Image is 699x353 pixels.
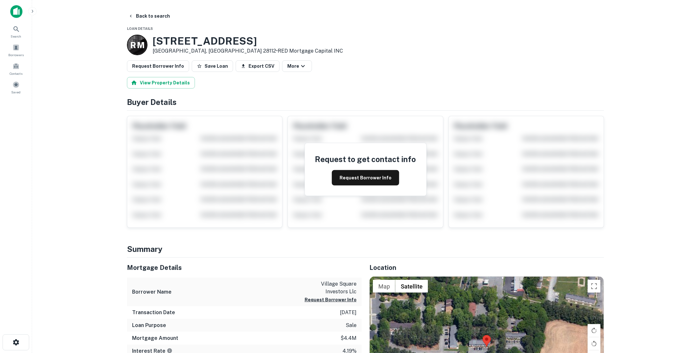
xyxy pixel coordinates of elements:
button: View Property Details [127,77,195,89]
span: Saved [12,90,21,95]
h6: Borrower Name [132,288,172,296]
span: Search [11,34,21,39]
p: village square investors llc [299,280,357,296]
span: Borrowers [8,52,24,57]
button: Toggle fullscreen view [588,280,601,293]
p: [DATE] [340,309,357,316]
img: capitalize-icon.png [10,5,22,18]
h4: Summary [127,243,604,255]
button: Save Loan [192,60,233,72]
button: Export CSV [236,60,280,72]
button: Request Borrower Info [332,170,399,185]
h4: Request to get contact info [315,153,416,165]
button: Request Borrower Info [127,60,189,72]
a: Saved [2,79,30,96]
button: Show satellite imagery [395,280,428,293]
button: Back to search [126,10,173,22]
h6: Loan Purpose [132,322,166,329]
a: Search [2,23,30,40]
iframe: Chat Widget [667,302,699,332]
a: Contacts [2,60,30,77]
span: Loan Details [127,27,153,30]
a: Borrowers [2,41,30,59]
h4: Buyer Details [127,96,604,108]
p: $4.4m [341,334,357,342]
h5: Mortgage Details [127,263,362,272]
button: More [282,60,312,72]
button: Rotate map counterclockwise [588,337,601,350]
button: Rotate map clockwise [588,324,601,337]
p: [GEOGRAPHIC_DATA], [GEOGRAPHIC_DATA] 28112 • [153,47,343,55]
h5: Location [369,263,604,272]
a: RED Mortgage Capital INC [278,48,343,54]
h6: Transaction Date [132,309,175,316]
span: Contacts [10,71,22,76]
p: sale [346,322,357,329]
p: R M [131,39,144,51]
button: Request Borrower Info [305,296,357,304]
h6: Mortgage Amount [132,334,178,342]
h3: [STREET_ADDRESS] [153,35,343,47]
button: Show street map [373,280,395,293]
